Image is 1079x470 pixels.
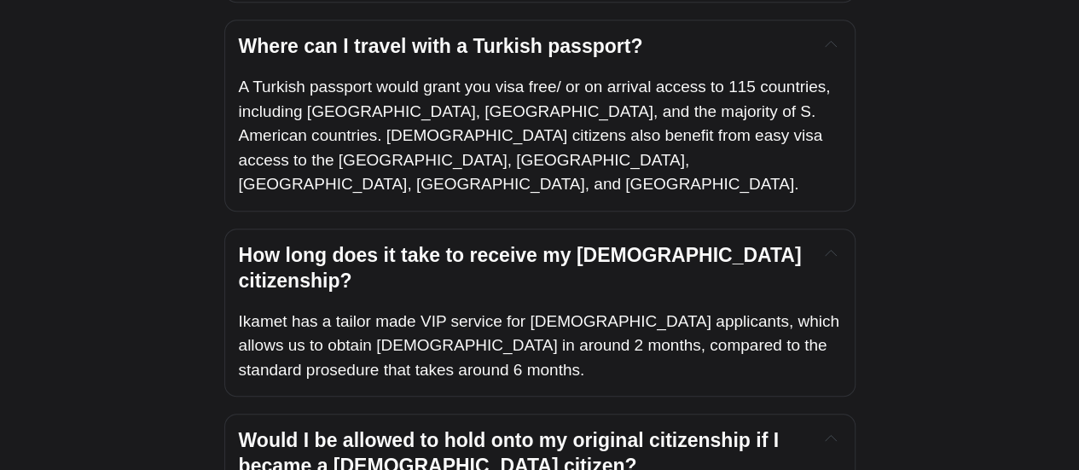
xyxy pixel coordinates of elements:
button: Expand toggle to read content [821,243,841,264]
span: Where can I travel with a Turkish passport? [239,35,643,57]
span: Ikamet has a tailor made VIP service for [DEMOGRAPHIC_DATA] applicants, which allows us to obtain... [239,312,844,379]
span: A Turkish passport would grant you visa free/ or on arrival access to 115 countries, including [G... [239,78,835,193]
button: Expand toggle to read content [821,34,841,55]
span: How long does it take to receive my [DEMOGRAPHIC_DATA] citizenship? [239,244,807,292]
button: Expand toggle to read content [821,428,841,449]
